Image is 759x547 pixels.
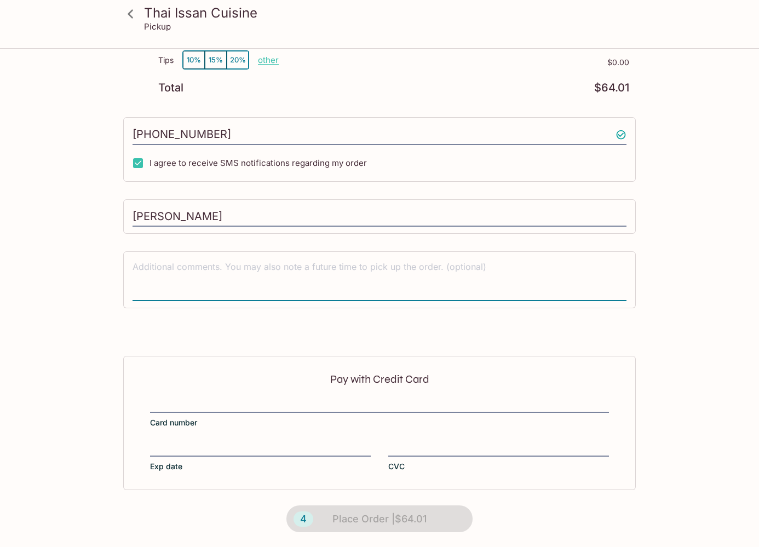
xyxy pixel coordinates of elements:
p: $0.00 [279,58,629,67]
iframe: Secure CVC input frame [388,442,609,454]
iframe: Secure payment button frame [204,326,555,352]
span: Card number [150,417,197,428]
button: 10% [183,51,205,69]
span: I agree to receive SMS notifications regarding my order [150,158,367,168]
span: CVC [388,461,405,472]
h3: Thai Issan Cuisine [144,4,634,21]
p: Pay with Credit Card [150,374,609,384]
p: Pickup [144,21,171,32]
button: other [258,55,279,65]
button: 15% [205,51,227,69]
input: Enter phone number [133,124,626,145]
input: Enter first and last name [133,206,626,227]
button: 20% [227,51,249,69]
span: Exp date [150,461,182,472]
p: Tips [158,56,174,65]
p: Total [158,83,183,93]
p: $64.01 [594,83,629,93]
iframe: Secure card number input frame [150,399,609,411]
iframe: Secure expiration date input frame [150,442,371,454]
